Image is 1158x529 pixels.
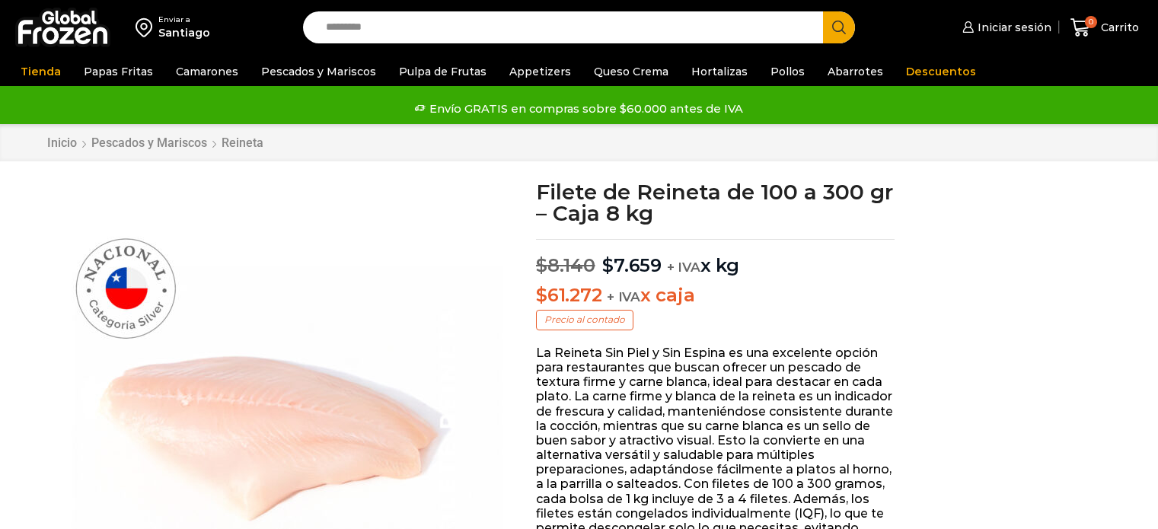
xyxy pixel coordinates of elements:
[1097,20,1139,35] span: Carrito
[667,260,700,275] span: + IVA
[536,181,895,224] h1: Filete de Reineta de 100 a 300 gr – Caja 8 kg
[1067,10,1143,46] a: 0 Carrito
[536,284,601,306] bdi: 61.272
[136,14,158,40] img: address-field-icon.svg
[536,254,547,276] span: $
[1085,16,1097,28] span: 0
[684,57,755,86] a: Hortalizas
[536,254,595,276] bdi: 8.140
[46,135,264,150] nav: Breadcrumb
[820,57,891,86] a: Abarrotes
[13,57,69,86] a: Tienda
[76,57,161,86] a: Papas Fritas
[91,135,208,150] a: Pescados y Mariscos
[536,284,547,306] span: $
[823,11,855,43] button: Search button
[586,57,676,86] a: Queso Crema
[158,14,210,25] div: Enviar a
[602,254,614,276] span: $
[502,57,579,86] a: Appetizers
[607,289,640,304] span: + IVA
[898,57,984,86] a: Descuentos
[221,135,264,150] a: Reineta
[391,57,494,86] a: Pulpa de Frutas
[763,57,812,86] a: Pollos
[602,254,662,276] bdi: 7.659
[536,239,895,277] p: x kg
[254,57,384,86] a: Pescados y Mariscos
[959,12,1051,43] a: Iniciar sesión
[536,310,633,330] p: Precio al contado
[158,25,210,40] div: Santiago
[974,20,1051,35] span: Iniciar sesión
[536,285,895,307] p: x caja
[168,57,246,86] a: Camarones
[46,135,78,150] a: Inicio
